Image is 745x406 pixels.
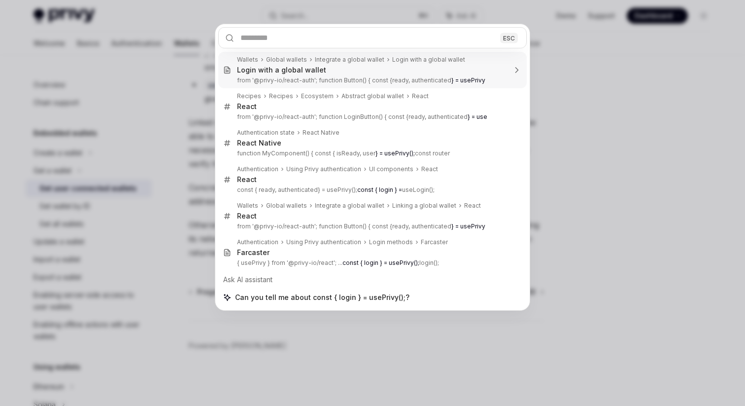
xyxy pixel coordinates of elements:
[237,212,257,221] div: React
[369,165,413,173] div: UI components
[218,271,527,289] div: Ask AI assistant
[266,202,307,210] div: Global wallets
[237,175,257,184] div: React
[315,56,384,64] div: Integrate a global wallet
[286,238,361,246] div: Using Privy authentication
[500,33,518,43] div: ESC
[375,149,415,157] b: } = usePrivy();
[342,259,419,266] b: const { login } = usePrivy();
[237,66,326,74] div: Login with a global wallet
[392,202,456,210] div: Linking a global wallet
[303,129,339,137] div: React Native
[237,129,295,137] div: Authentication state
[237,149,506,157] p: function MyComponent() { const { isReady, user const router
[468,113,487,120] b: } = use
[237,186,506,194] p: const { ready, authenticated} = usePrivy(); useLogin();
[421,165,438,173] div: React
[315,202,384,210] div: Integrate a global wallet
[237,139,281,148] div: React Native
[266,56,307,64] div: Global wallets
[286,165,361,173] div: Using Privy authentication
[237,259,506,267] p: { usePrivy } from '@privy-io/react'; ... login();
[237,202,258,210] div: Wallets
[237,76,506,84] p: from '@privy-io/react-auth'; function Button() { const {ready, authenticated
[451,222,485,230] b: } = usePrivy
[237,165,278,173] div: Authentication
[341,92,404,100] div: Abstract global wallet
[301,92,334,100] div: Ecosystem
[421,238,448,246] div: Farcaster
[269,92,293,100] div: Recipes
[392,56,465,64] div: Login with a global wallet
[451,76,485,84] b: } = usePrivy
[237,113,506,121] p: from '@privy-io/react-auth'; function LoginButton() { const {ready, authenticated
[235,293,409,302] span: Can you tell me about const { login } = usePrivy();?
[237,102,257,111] div: React
[357,186,402,193] b: const { login } =
[464,202,481,210] div: React
[237,92,261,100] div: Recipes
[237,238,278,246] div: Authentication
[412,92,429,100] div: React
[237,56,258,64] div: Wallets
[237,248,270,257] div: Farcaster
[369,238,413,246] div: Login methods
[237,222,506,230] p: from '@privy-io/react-auth'; function Button() { const {ready, authenticated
